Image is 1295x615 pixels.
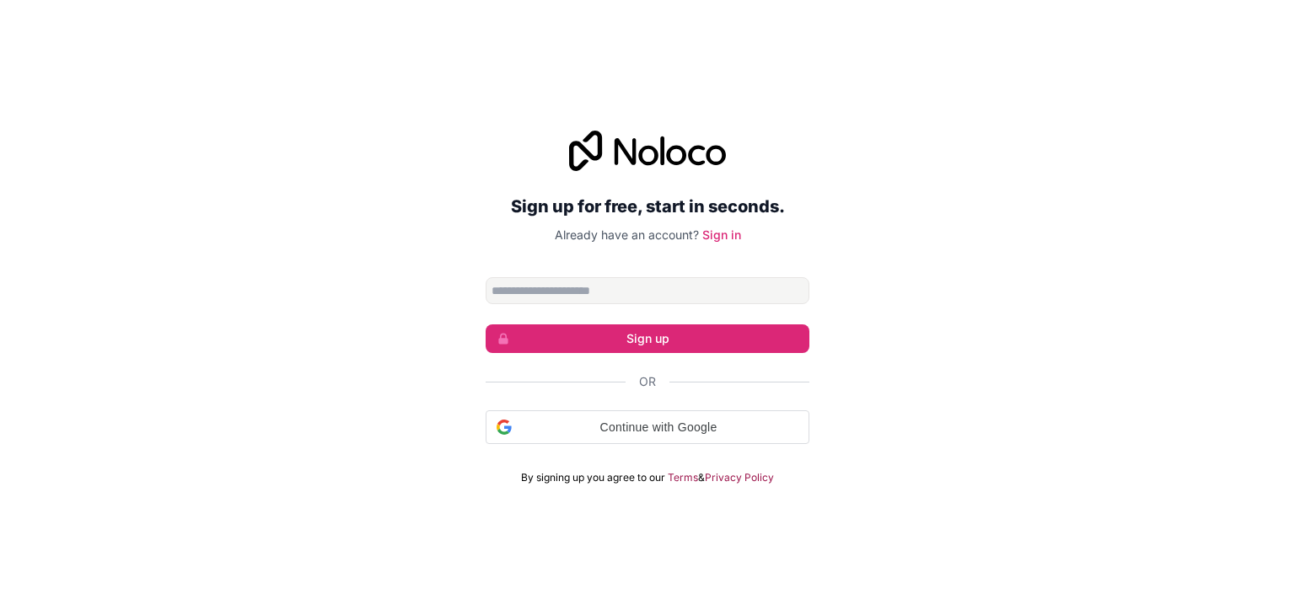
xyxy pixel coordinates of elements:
[555,227,699,242] span: Already have an account?
[521,471,665,484] span: By signing up you agree to our
[698,471,705,484] span: &
[705,471,774,484] a: Privacy Policy
[486,324,809,353] button: Sign up
[519,419,798,436] span: Continue with Google
[639,373,656,390] span: Or
[702,227,741,242] a: Sign in
[486,191,809,222] h2: Sign up for free, start in seconds.
[486,277,809,304] input: Email address
[486,410,809,444] div: Continue with Google
[668,471,698,484] a: Terms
